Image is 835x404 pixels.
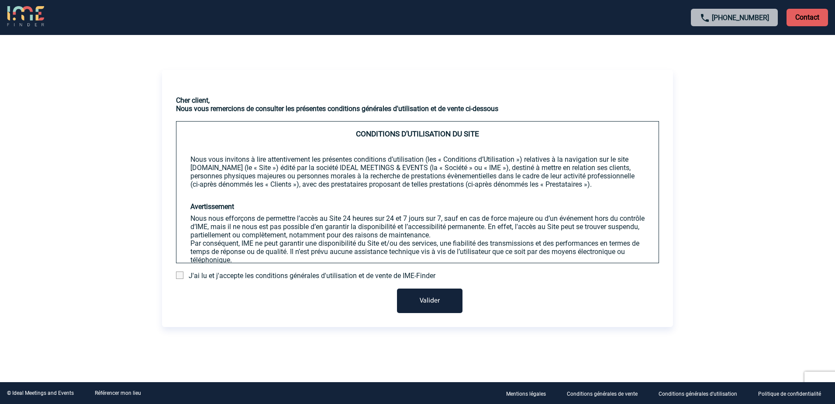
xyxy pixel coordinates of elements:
p: Mentions légales [506,391,546,397]
a: Politique de confidentialité [751,389,835,397]
h3: Cher client, Nous vous remercions de consulter les présentes conditions générales d'utilisation e... [176,96,659,113]
a: [PHONE_NUMBER] [712,14,769,22]
a: Conditions générales de vente [560,389,652,397]
span: CONDITIONS D’UTILISATION DU SITE [356,129,479,138]
p: Conditions générales de vente [567,391,638,397]
p: Par conséquent, IME ne peut garantir une disponibilité du Site et/ou des services, une fiabilité ... [190,239,645,264]
p: Nous nous efforçons de permettre l’accès au Site 24 heures sur 24 et 7 jours sur 7, sauf en cas d... [190,214,645,239]
p: Contact [787,9,828,26]
span: J'ai lu et j'accepte les conditions générales d'utilisation et de vente de IME-Finder [189,272,435,280]
a: Conditions générales d'utilisation [652,389,751,397]
p: Conditions générales d'utilisation [659,391,737,397]
p: Politique de confidentialité [758,391,821,397]
p: Nous vous invitons à lire attentivement les présentes conditions d’utilisation (les « Conditions ... [190,155,645,188]
a: Référencer mon lieu [95,390,141,396]
strong: Avertissement [190,202,234,211]
button: Valider [397,289,462,313]
a: Mentions légales [499,389,560,397]
img: call-24-px.png [700,13,710,23]
div: © Ideal Meetings and Events [7,390,74,396]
